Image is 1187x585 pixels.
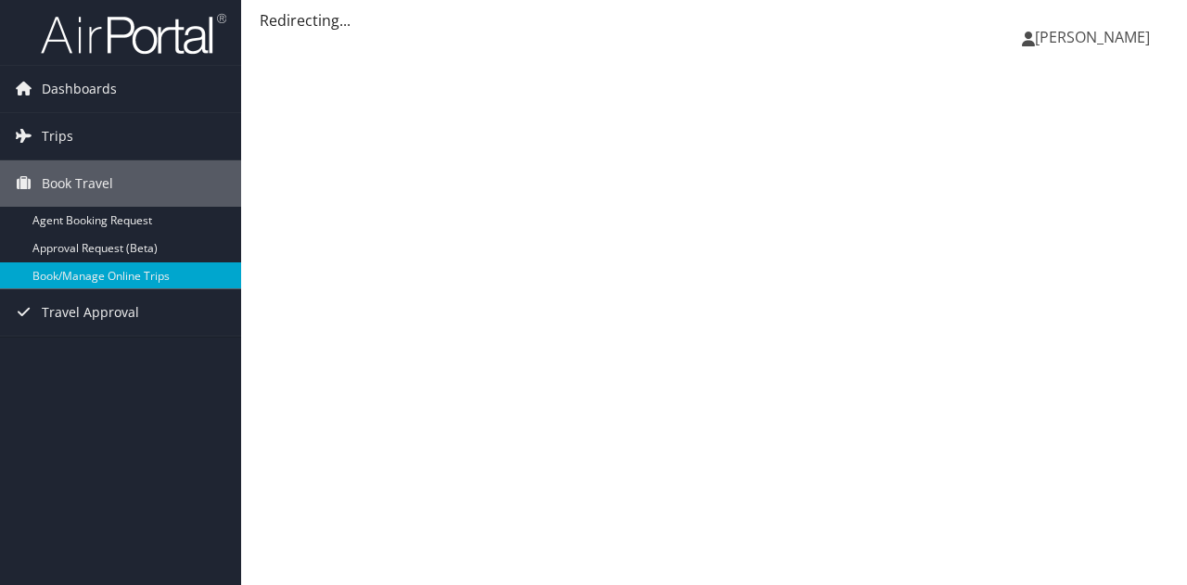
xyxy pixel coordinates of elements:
span: [PERSON_NAME] [1035,27,1150,47]
div: Redirecting... [260,9,1168,32]
span: Book Travel [42,160,113,207]
a: [PERSON_NAME] [1022,9,1168,65]
span: Trips [42,113,73,159]
span: Dashboards [42,66,117,112]
img: airportal-logo.png [41,12,226,56]
span: Travel Approval [42,289,139,336]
